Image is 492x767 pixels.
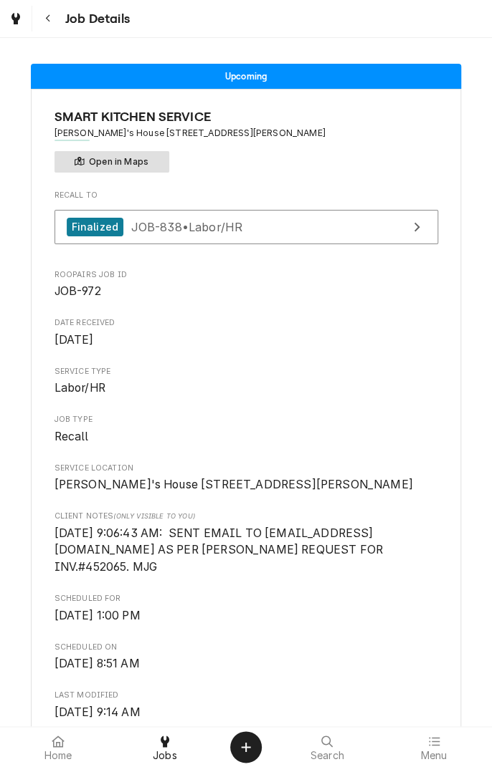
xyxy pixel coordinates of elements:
span: JOB-972 [55,284,101,298]
a: Search [275,730,380,764]
span: Scheduled For [55,593,438,604]
span: Job Type [55,428,438,445]
span: [PERSON_NAME]'s House [STREET_ADDRESS][PERSON_NAME] [55,478,413,491]
span: Date Received [55,332,438,349]
span: Last Modified [55,704,438,721]
div: Recall To [55,190,438,251]
span: Scheduled On [55,655,438,672]
a: Home [6,730,111,764]
span: Service Type [55,366,438,377]
a: Go to Jobs [3,6,29,32]
div: Scheduled For [55,593,438,624]
span: [DATE] 9:14 AM [55,705,141,719]
span: Recall To [55,190,438,201]
span: Roopairs Job ID [55,269,438,281]
a: View Job [55,210,438,245]
div: Job Type [55,414,438,445]
button: Create Object [230,731,262,763]
div: Service Location [55,463,438,493]
div: Last Modified [55,690,438,720]
span: Recall [55,430,89,443]
a: Jobs [113,730,218,764]
div: [object Object] [55,511,438,575]
span: (Only Visible to You) [113,512,194,520]
span: Scheduled For [55,607,438,624]
span: Last Modified [55,690,438,701]
a: Menu [382,730,487,764]
div: Finalized [67,218,123,237]
span: JOB-838 • Labor/HR [131,219,242,233]
div: Client Information [55,107,438,173]
span: [DATE] 8:51 AM [55,657,140,670]
div: Roopairs Job ID [55,269,438,300]
span: Scheduled On [55,642,438,653]
button: Open in Maps [55,151,169,173]
span: Service Location [55,463,438,474]
div: Status [31,64,461,89]
span: Roopairs Job ID [55,283,438,300]
span: Service Type [55,380,438,397]
span: Menu [420,750,447,761]
div: Service Type [55,366,438,397]
span: [DATE] [55,333,94,347]
span: Job Type [55,414,438,425]
span: Upcoming [225,72,267,81]
span: Home [44,750,72,761]
span: [DATE] 9:06:43 AM: SENT EMAIL TO [EMAIL_ADDRESS][DOMAIN_NAME] AS PER [PERSON_NAME] REQUEST FOR IN... [55,526,387,574]
span: Labor/HR [55,381,105,395]
span: [object Object] [55,525,438,576]
span: [DATE] 1:00 PM [55,609,141,622]
div: Scheduled On [55,642,438,672]
span: Address [55,127,438,140]
div: Date Received [55,317,438,348]
span: Service Location [55,476,438,493]
span: Job Details [61,9,130,29]
span: Client Notes [55,511,438,522]
button: Navigate back [35,6,61,32]
span: Date Received [55,317,438,329]
span: Search [311,750,344,761]
span: Name [55,107,438,127]
span: Jobs [153,750,177,761]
